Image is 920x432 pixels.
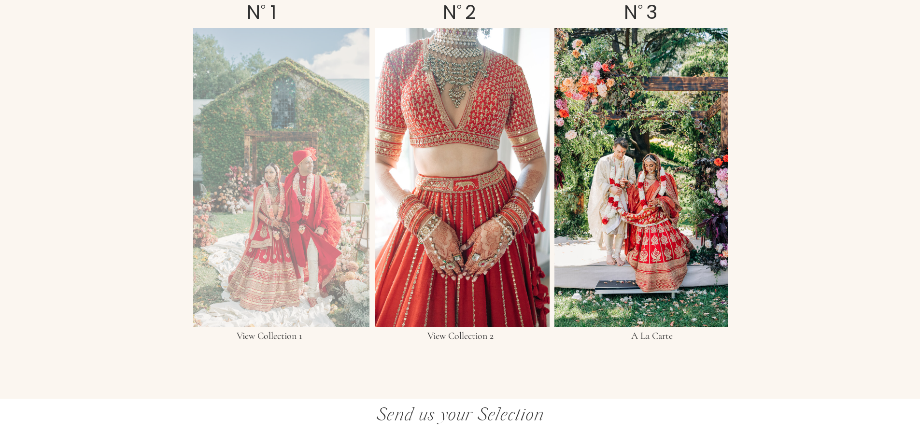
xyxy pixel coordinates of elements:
h3: View Collection 1 [211,331,328,346]
h2: 3 [641,2,662,24]
h2: N [243,2,264,24]
h2: N [439,2,460,24]
h2: N [621,2,641,24]
h2: 2 [460,2,481,24]
p: o [457,2,466,14]
h1: Send us your Selection [356,406,564,425]
a: View Collection 2 [406,331,515,346]
h3: A La Carte [609,331,695,346]
p: o [638,2,647,14]
h2: 1 [263,2,283,24]
p: o [261,2,269,14]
